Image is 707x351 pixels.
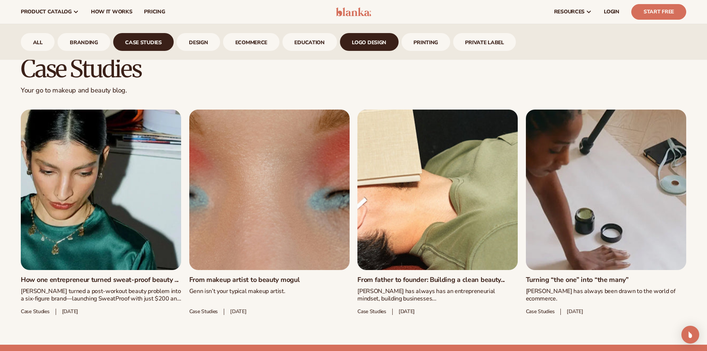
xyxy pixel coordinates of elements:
a: From makeup artist to beauty mogul [189,276,350,284]
div: 7 / 9 [340,33,399,51]
a: Start Free [631,4,686,20]
a: ecommerce [223,33,279,51]
img: logo [336,7,371,16]
div: 3 / 9 [113,33,174,51]
span: Case studies [526,309,555,315]
a: Turning “the one” into “the many” [526,276,686,284]
span: How It Works [91,9,132,15]
span: Case studies [189,309,218,315]
a: branding [58,33,110,51]
a: How one entrepreneur turned sweat-proof beauty ... [21,276,181,284]
span: pricing [144,9,165,15]
span: Case studies [21,309,50,315]
a: logo design [340,33,399,51]
a: All [21,33,55,51]
div: 1 / 9 [21,33,55,51]
a: case studies [113,33,174,51]
div: 6 / 9 [282,33,337,51]
a: Private Label [453,33,516,51]
a: From father to founder: Building a clean beauty... [357,276,518,284]
div: 5 / 9 [223,33,279,51]
div: 8 / 9 [402,33,450,51]
a: Education [282,33,337,51]
p: Your go to makeup and beauty blog. [21,86,686,95]
div: Open Intercom Messenger [681,326,699,344]
span: product catalog [21,9,72,15]
span: Case studies [357,309,386,315]
a: printing [402,33,450,51]
a: design [177,33,220,51]
div: 2 / 9 [58,33,110,51]
div: 4 / 9 [177,33,220,51]
div: 9 / 9 [453,33,516,51]
span: resources [554,9,585,15]
span: LOGIN [604,9,619,15]
h2: case studies [21,56,686,81]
